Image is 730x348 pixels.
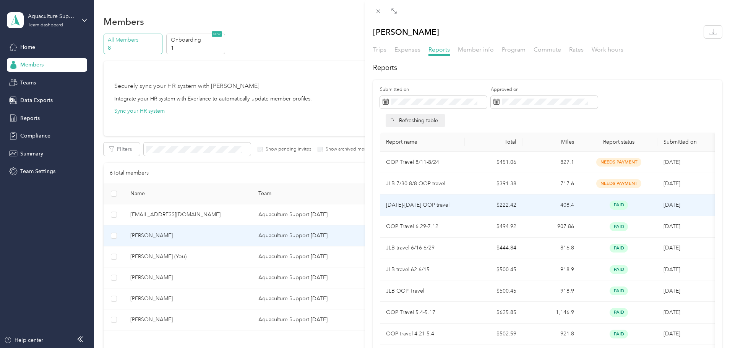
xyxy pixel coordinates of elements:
[610,201,628,209] span: paid
[610,222,628,231] span: paid
[465,173,522,194] td: $391.38
[663,202,680,208] span: [DATE]
[522,238,580,259] td: 816.8
[386,180,459,188] p: JLB 7/30-8/8 OOP travel
[465,324,522,345] td: $502.59
[663,244,680,251] span: [DATE]
[373,63,722,73] h2: Reports
[596,158,641,167] span: needs payment
[522,280,580,302] td: 918.9
[522,302,580,323] td: 1,146.9
[386,244,459,252] p: JLB travel 6/16-6/29
[386,308,459,317] p: OOP Travel 5.4-5.17
[465,152,522,173] td: $451.06
[502,46,526,53] span: Program
[663,159,680,165] span: [DATE]
[465,194,522,216] td: $222.42
[522,259,580,280] td: 918.9
[386,330,459,338] p: OOP travel 4.21-5.4
[663,309,680,316] span: [DATE]
[610,286,628,295] span: paid
[663,288,680,294] span: [DATE]
[471,139,516,145] div: Total
[663,223,680,230] span: [DATE]
[569,46,584,53] span: Rates
[428,46,450,53] span: Reports
[373,26,439,38] p: [PERSON_NAME]
[522,194,580,216] td: 408.4
[610,308,628,317] span: paid
[386,287,459,295] p: JLB OOP Travel
[610,265,628,274] span: paid
[386,222,459,231] p: OOP Travel 6.29-7.12
[657,133,715,152] th: Submitted on
[386,265,459,274] p: JLB travel 62-6/15
[687,305,730,348] iframe: Everlance-gr Chat Button Frame
[522,173,580,194] td: 717.6
[380,86,487,93] label: Submitted on
[373,46,386,53] span: Trips
[534,46,561,53] span: Commute
[491,86,598,93] label: Approved on
[596,179,641,188] span: needs payment
[465,238,522,259] td: $444.84
[458,46,494,53] span: Member info
[663,266,680,273] span: [DATE]
[386,201,459,209] p: [DATE]-[DATE] OOP travel
[592,46,623,53] span: Work hours
[529,139,574,145] div: Miles
[465,280,522,302] td: $500.45
[610,330,628,338] span: paid
[586,139,651,145] span: Report status
[394,46,420,53] span: Expenses
[522,216,580,238] td: 907.86
[522,324,580,345] td: 921.8
[380,133,465,152] th: Report name
[610,244,628,253] span: paid
[465,216,522,238] td: $494.92
[465,302,522,323] td: $625.85
[522,152,580,173] td: 827.1
[386,158,459,167] p: OOP Travel 8/11-8/24
[386,114,445,127] div: Refreshing table...
[465,259,522,280] td: $500.45
[663,330,680,337] span: [DATE]
[663,180,680,187] span: [DATE]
